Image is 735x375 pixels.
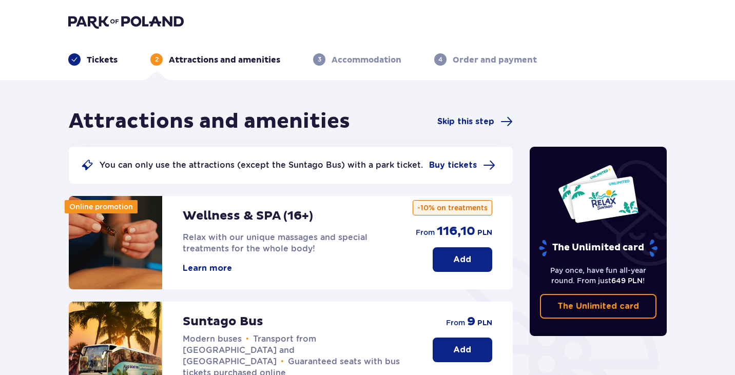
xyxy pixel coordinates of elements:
p: Add [453,344,471,356]
p: Wellness & SPA (16+) [183,208,313,224]
span: 9 [467,314,475,329]
p: Accommodation [332,54,401,66]
p: Tickets [87,54,118,66]
p: Add [453,254,471,265]
button: Add [433,247,492,272]
p: Attractions and amenities [169,54,280,66]
img: attraction [69,196,162,289]
span: • [246,334,249,344]
div: 3Accommodation [313,53,401,66]
p: Suntago Bus [183,314,263,329]
div: Tickets [68,53,118,66]
span: Relax with our unique massages and special treatments for the whole body! [183,232,367,253]
span: PLN [477,228,492,238]
p: 4 [438,55,442,64]
img: Two entry cards to Suntago with the word 'UNLIMITED RELAX', featuring a white background with tro... [557,164,639,224]
button: Learn more [183,263,232,274]
p: -10% on treatments [413,200,492,215]
a: Buy tickets [429,159,495,171]
span: Modern buses [183,334,242,344]
p: The Unlimited card [557,301,639,312]
span: PLN [477,318,492,328]
span: Transport from [GEOGRAPHIC_DATA] and [GEOGRAPHIC_DATA] [183,334,316,366]
button: Add [433,338,492,362]
span: from [416,227,435,238]
span: Skip this step [437,116,494,127]
div: Online promotion [65,200,138,213]
div: 2Attractions and amenities [150,53,280,66]
p: 2 [155,55,159,64]
div: 4Order and payment [434,53,537,66]
p: The Unlimited card [538,239,659,257]
p: 3 [318,55,321,64]
span: • [281,357,284,367]
p: Pay once, have fun all-year round. From just ! [540,265,657,286]
span: 116,10 [437,224,475,239]
img: Park of Poland logo [68,14,184,29]
span: Buy tickets [429,160,477,171]
span: 649 PLN [611,277,643,285]
h1: Attractions and amenities [69,109,350,134]
span: from [446,318,465,328]
p: Order and payment [453,54,537,66]
a: The Unlimited card [540,294,657,319]
p: You can only use the attractions (except the Suntago Bus) with a park ticket. [100,160,423,171]
a: Skip this step [437,115,513,128]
